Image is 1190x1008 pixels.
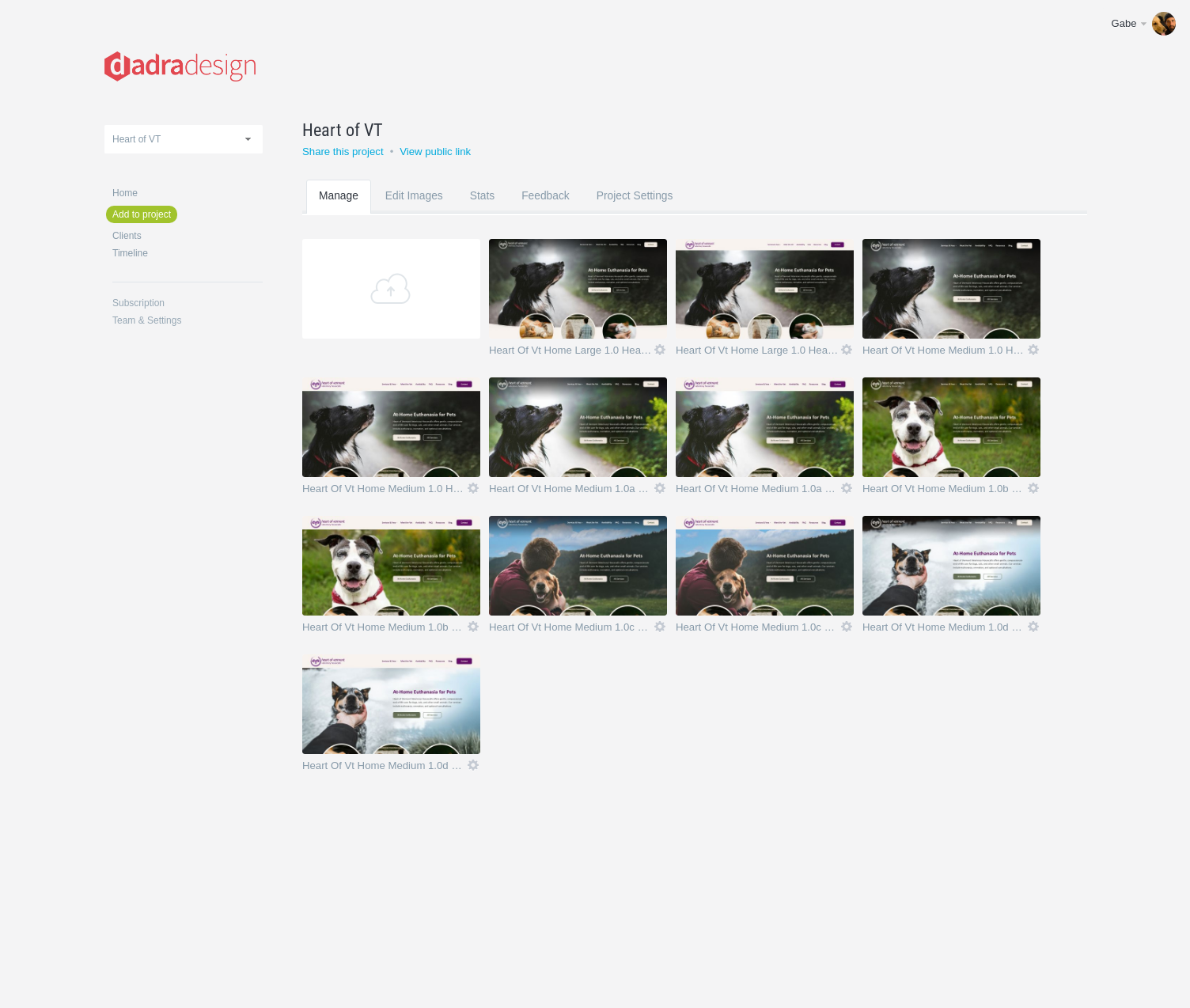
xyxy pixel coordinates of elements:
a: Heart Of Vt Home Medium 1.0b Header Clear [862,483,1026,499]
img: 62c98381ecd37f58a7cfd59cae891579 [1152,12,1176,36]
a: Project Settings [584,180,686,242]
img: dadra_1x6xku_thumb.jpg [489,377,667,477]
a: Feedback [509,180,582,242]
a: Icon [1026,343,1040,357]
a: Add [302,239,480,339]
a: Home [112,188,263,198]
a: Icon [1026,481,1040,495]
img: dadra_i5lact_thumb.jpg [862,516,1040,616]
img: dadra_8dm4fv_thumb.jpg [676,516,854,616]
a: View public link [400,146,471,157]
a: Stats [457,180,507,242]
a: Heart Of Vt Home Medium 1.0b Header Solid [302,622,466,638]
a: Icon [466,481,480,495]
a: Manage [306,180,371,242]
img: dadra_4qo3t0_thumb.jpg [489,516,667,616]
a: Icon [839,481,854,495]
a: Subscription [112,298,263,308]
a: Icon [653,343,667,357]
a: Timeline [112,248,263,258]
img: dadra_vlt5kr_thumb.jpg [676,239,854,339]
a: Share this project [302,146,384,157]
img: dadra_amc3kj_thumb.jpg [489,239,667,339]
a: Heart Of Vt Home Medium 1.0 Header Clear [862,345,1026,361]
a: Heart Of Vt Home Large 1.0 Header Solid [676,345,839,361]
img: dadra_0q4j6j_thumb.jpg [302,377,480,477]
a: Team & Settings [112,316,263,325]
div: Gabe [1112,16,1139,32]
img: dadra_31p23h_thumb.jpg [862,377,1040,477]
a: Edit Images [373,180,456,242]
a: Heart Of Vt Home Large 1.0 Header Clear [489,345,653,361]
a: Heart Of Vt Home Medium 1.0d Header Clear [862,622,1026,638]
a: Icon [466,758,480,772]
a: Add to project [106,206,177,223]
span: Heart of VT [112,134,161,145]
a: Icon [1026,620,1040,634]
img: dadra_kyu9a6_thumb.jpg [302,654,480,754]
a: Icon [839,620,854,634]
a: Heart Of Vt Home Medium 1.0a Header Clear [489,483,653,499]
a: Heart Of Vt Home Medium 1.0c Header Clear [489,622,653,638]
a: Heart Of Vt Home Medium 1.0d Header Solid [302,760,466,776]
a: Heart Of Vt Home Medium 1.0a Header Solid [676,483,839,499]
img: dadra_0s3bff_thumb.jpg [862,239,1040,339]
small: • [390,146,394,157]
a: Icon [653,620,667,634]
img: dadra-logo_20221125084425.png [104,51,256,81]
a: Gabe [1100,8,1182,40]
a: Heart of VT [302,117,1048,142]
a: Heart Of Vt Home Medium 1.0 Header Solid [302,483,466,499]
img: dadra_3q84p9_thumb.jpg [302,516,480,616]
a: Icon [653,481,667,495]
a: Heart Of Vt Home Medium 1.0c Header Solid [676,622,839,638]
a: Icon [839,343,854,357]
img: dadra_5grcv4_thumb.jpg [676,377,854,477]
span: Heart of VT [302,117,383,142]
a: Icon [466,620,480,634]
a: Clients [112,231,263,241]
